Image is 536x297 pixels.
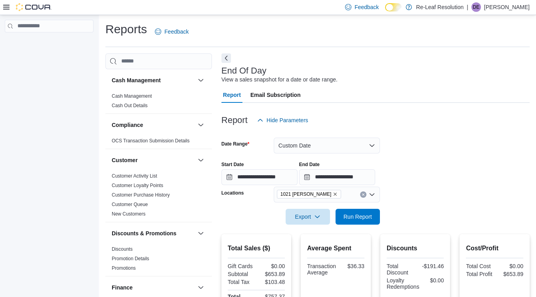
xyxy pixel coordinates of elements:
[112,202,148,207] a: Customer Queue
[196,283,206,292] button: Finance
[105,244,212,276] div: Discounts & Promotions
[196,120,206,130] button: Compliance
[307,263,336,276] div: Transaction Average
[228,263,255,269] div: Gift Cards
[387,263,414,276] div: Total Discount
[112,182,163,189] span: Customer Loyalty Points
[473,2,480,12] span: DE
[466,271,493,277] div: Total Profit
[112,201,148,208] span: Customer Queue
[387,277,420,290] div: Loyalty Redemptions
[496,271,523,277] div: $653.89
[112,211,145,217] a: New Customers
[196,155,206,165] button: Customer
[333,192,338,197] button: Remove 1021 E. Davis from selection in this group
[105,21,147,37] h1: Reports
[274,138,380,153] button: Custom Date
[105,91,212,114] div: Cash Management
[221,141,250,147] label: Date Range
[299,161,320,168] label: End Date
[112,256,149,261] a: Promotion Details
[250,87,301,103] span: Email Subscription
[343,213,372,221] span: Run Report
[254,112,311,128] button: Hide Parameters
[466,244,523,253] h2: Cost/Profit
[467,2,468,12] p: |
[355,3,379,11] span: Feedback
[258,263,285,269] div: $0.00
[112,156,137,164] h3: Customer
[112,76,195,84] button: Cash Management
[228,244,285,253] h2: Total Sales ($)
[196,229,206,238] button: Discounts & Promotions
[258,279,285,285] div: $103.48
[221,115,248,125] h3: Report
[112,246,133,252] span: Discounts
[112,103,148,108] a: Cash Out Details
[336,209,380,225] button: Run Report
[112,76,161,84] h3: Cash Management
[196,76,206,85] button: Cash Management
[221,66,267,76] h3: End Of Day
[221,190,244,196] label: Locations
[496,263,523,269] div: $0.00
[16,3,52,11] img: Cova
[223,87,241,103] span: Report
[112,265,136,271] span: Promotions
[471,2,481,12] div: Donna Epperly
[112,102,148,109] span: Cash Out Details
[5,34,93,53] nav: Complex example
[416,2,464,12] p: Re-Leaf Resolution
[112,246,133,252] a: Discounts
[112,138,190,144] a: OCS Transaction Submission Details
[112,183,163,188] a: Customer Loyalty Points
[112,229,176,237] h3: Discounts & Promotions
[112,265,136,271] a: Promotions
[105,171,212,222] div: Customer
[286,209,330,225] button: Export
[221,53,231,63] button: Next
[112,284,133,291] h3: Finance
[105,136,212,149] div: Compliance
[387,244,444,253] h2: Discounts
[369,191,375,198] button: Open list of options
[164,28,189,36] span: Feedback
[112,192,170,198] a: Customer Purchase History
[280,190,332,198] span: 1021 [PERSON_NAME]
[290,209,325,225] span: Export
[221,161,244,168] label: Start Date
[422,277,444,284] div: $0.00
[112,284,195,291] button: Finance
[112,173,157,179] a: Customer Activity List
[277,190,341,199] span: 1021 E. Davis
[484,2,530,12] p: [PERSON_NAME]
[221,76,338,84] div: View a sales snapshot for a date or date range.
[112,93,152,99] a: Cash Management
[417,263,444,269] div: -$191.46
[360,191,366,198] button: Clear input
[221,169,298,185] input: Press the down key to open a popover containing a calendar.
[112,121,143,129] h3: Compliance
[385,3,402,11] input: Dark Mode
[228,271,255,277] div: Subtotal
[339,263,364,269] div: $36.33
[258,271,285,277] div: $653.89
[228,279,255,285] div: Total Tax
[112,156,195,164] button: Customer
[152,24,192,40] a: Feedback
[112,121,195,129] button: Compliance
[299,169,375,185] input: Press the down key to open a popover containing a calendar.
[112,229,195,237] button: Discounts & Promotions
[307,244,364,253] h2: Average Spent
[466,263,493,269] div: Total Cost
[267,116,308,124] span: Hide Parameters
